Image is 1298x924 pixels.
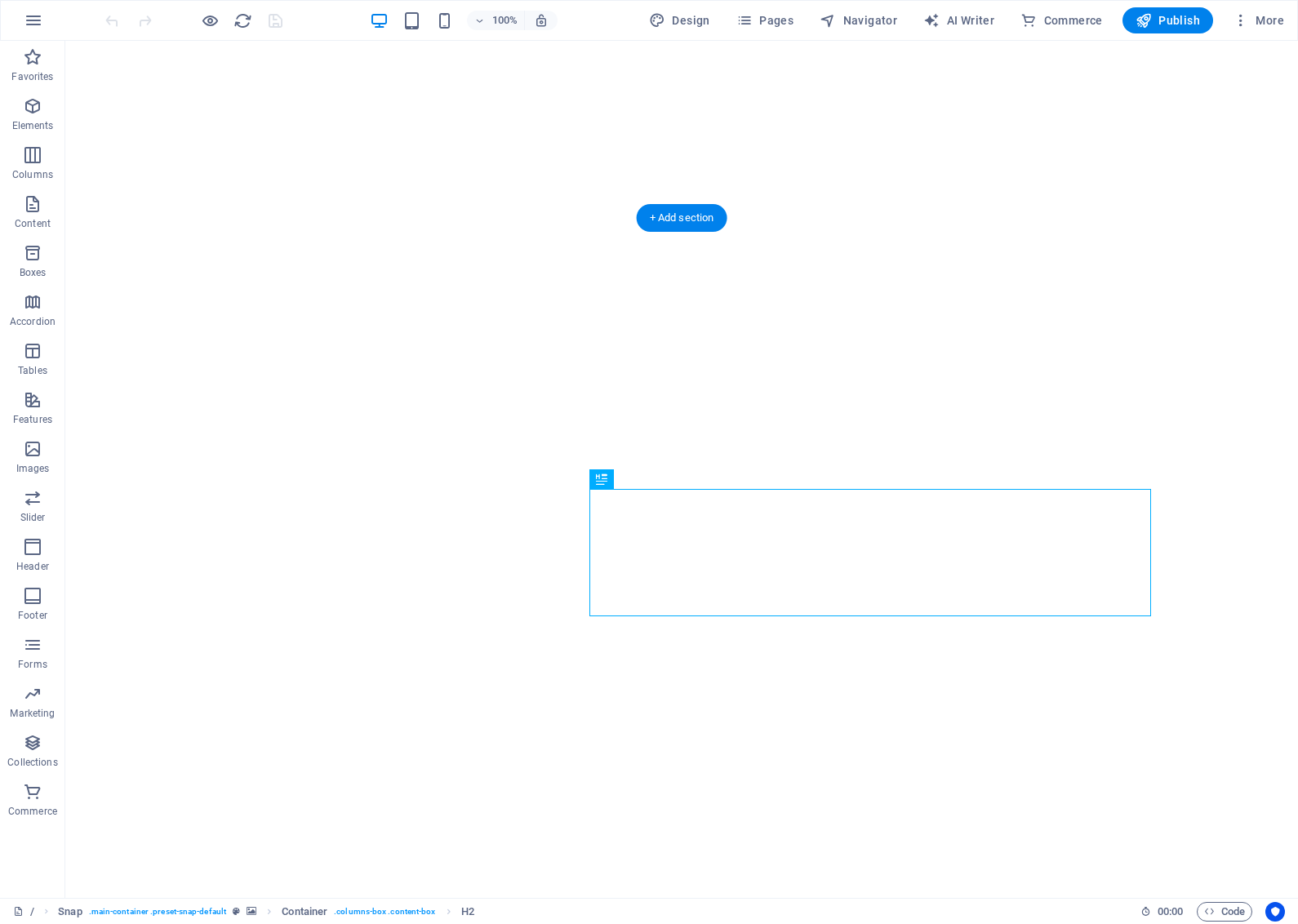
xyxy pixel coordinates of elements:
p: Marketing [10,707,55,720]
button: Navigator [813,7,904,33]
span: Publish [1136,12,1200,29]
button: Design [642,7,717,33]
i: This element is a customizable preset [233,907,240,916]
span: Click to select. Double-click to edit [282,902,327,922]
p: Slider [20,511,46,524]
span: More [1233,12,1284,29]
button: reload [233,11,252,30]
p: Features [13,413,52,426]
button: Commerce [1014,7,1109,33]
div: Design (Ctrl+Alt+Y) [642,7,717,33]
button: Code [1197,902,1252,922]
span: . main-container .preset-snap-default [89,902,226,922]
span: . columns-box .content-box [334,902,435,922]
button: Publish [1122,7,1213,33]
p: Tables [18,364,47,377]
p: Commerce [8,805,57,818]
span: Design [649,12,710,29]
span: Click to select. Double-click to edit [461,902,474,922]
span: Commerce [1020,12,1103,29]
p: Favorites [11,70,53,83]
button: Pages [730,7,800,33]
a: Click to cancel selection. Double-click to open Pages [13,902,34,922]
span: 00 00 [1158,902,1183,922]
span: : [1169,905,1171,917]
i: On resize automatically adjust zoom level to fit chosen device. [534,13,549,28]
span: AI Writer [923,12,994,29]
span: Navigator [820,12,897,29]
p: Boxes [20,266,47,279]
button: Click here to leave preview mode and continue editing [200,11,220,30]
p: Forms [18,658,47,671]
p: Accordion [10,315,56,328]
i: Reload page [233,11,252,30]
p: Collections [7,756,57,769]
span: Pages [736,12,793,29]
span: Click to select. Double-click to edit [58,902,82,922]
h6: 100% [491,11,518,30]
p: Header [16,560,49,573]
h6: Session time [1140,902,1184,922]
i: This element contains a background [247,907,256,916]
p: Footer [18,609,47,622]
button: AI Writer [917,7,1001,33]
span: Code [1204,902,1245,922]
nav: breadcrumb [58,902,474,922]
button: 100% [467,11,525,30]
div: + Add section [637,204,727,232]
p: Images [16,462,50,475]
p: Content [15,217,51,230]
button: More [1226,7,1291,33]
button: Usercentrics [1265,902,1285,922]
p: Elements [12,119,54,132]
p: Columns [12,168,53,181]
